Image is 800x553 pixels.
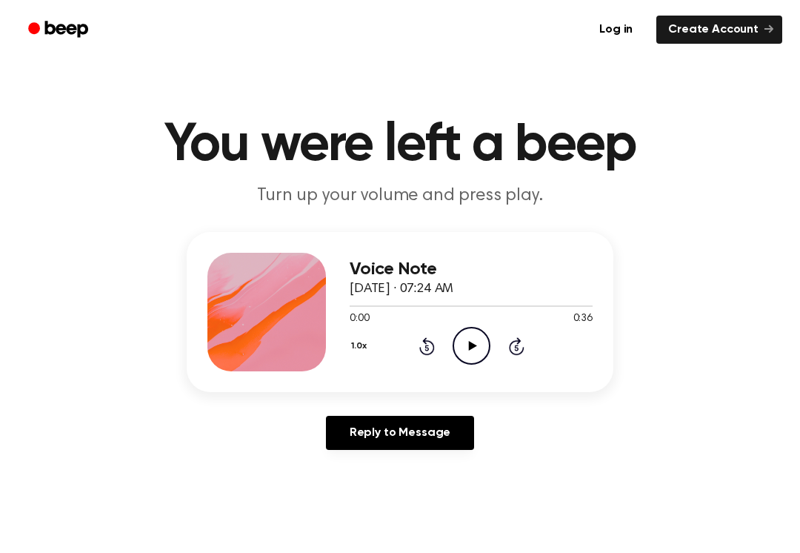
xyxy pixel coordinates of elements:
[116,184,684,208] p: Turn up your volume and press play.
[350,334,372,359] button: 1.0x
[18,16,101,44] a: Beep
[573,311,593,327] span: 0:36
[584,13,647,47] a: Log in
[350,259,593,279] h3: Voice Note
[350,311,369,327] span: 0:00
[326,416,474,450] a: Reply to Message
[21,119,779,172] h1: You were left a beep
[350,282,453,296] span: [DATE] · 07:24 AM
[656,16,782,44] a: Create Account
